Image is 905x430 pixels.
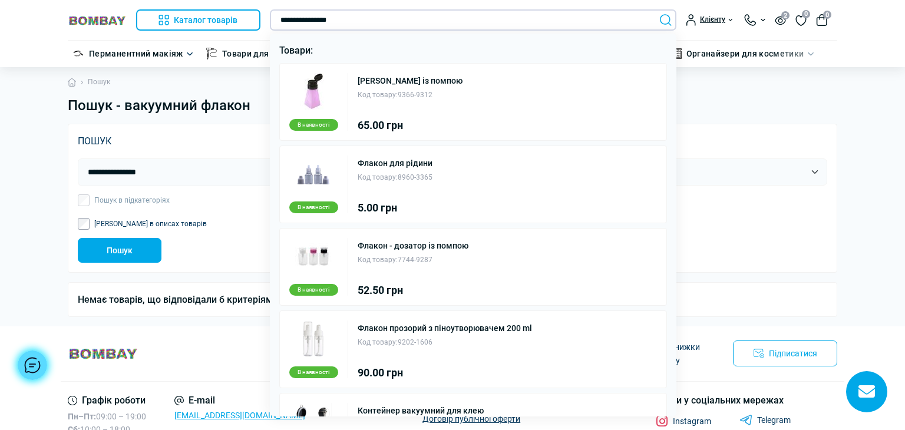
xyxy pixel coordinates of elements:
div: 7744-9287 [358,254,468,266]
a: Контейнер вакуумний для клею [358,406,484,415]
a: [PERSON_NAME] із помпою [358,77,463,85]
button: 0 [816,14,828,26]
span: Код товару: [358,338,398,346]
div: 5.00 грн [358,203,432,213]
span: 0 [823,11,831,19]
a: Товари для тату [222,47,289,60]
p: Товари: [279,43,668,58]
span: Код товару: [358,256,398,264]
button: Каталог товарів [136,9,260,31]
a: Флакон для рідини [358,159,432,167]
a: Флакон - дозатор із помпою [358,242,468,250]
div: 9202-1606 [358,337,532,348]
img: Флакон для рідини [295,156,332,192]
div: 52.50 грн [358,285,468,296]
img: Флакон прозорий з піноутворювачем 200 ml [295,320,332,357]
span: Код товару: [358,173,398,181]
img: Флакон - дозатор із помпою [295,238,332,274]
img: Перманентний макіяж [72,48,84,59]
div: 8960-3365 [358,172,432,183]
div: 90.00 грн [358,368,532,378]
div: В наявності [289,201,338,213]
img: Флакон із помпою [295,73,332,110]
div: В наявності [289,119,338,131]
a: 0 [795,14,807,27]
a: Органайзери для косметики [686,47,804,60]
span: 0 [802,10,810,18]
img: Товари для тату [206,48,217,59]
button: Search [660,14,672,26]
div: 9366-9312 [358,90,463,101]
button: 2 [775,15,786,25]
div: В наявності [289,366,338,378]
img: BOMBAY [68,15,127,26]
a: Перманентний макіяж [89,47,183,60]
div: В наявності [289,284,338,296]
span: Код товару: [358,91,398,99]
span: 2 [781,11,790,19]
a: Флакон прозорий з піноутворювачем 200 ml [358,324,532,332]
div: 65.00 грн [358,120,463,131]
